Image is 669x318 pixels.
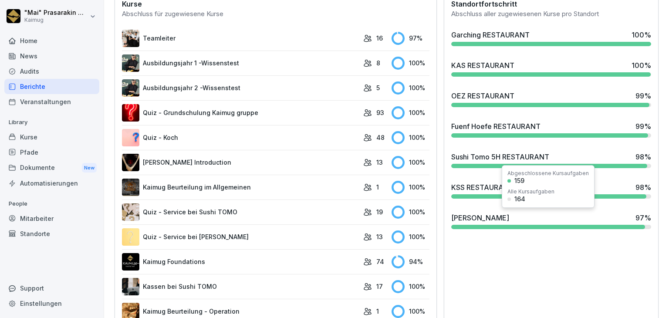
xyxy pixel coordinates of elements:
[451,152,549,162] div: Sushi Tomo 5H RESTAURANT
[448,179,655,202] a: KSS RESTAURANT98%
[376,58,380,68] p: 8
[451,213,509,223] div: [PERSON_NAME]
[632,60,651,71] div: 100 %
[448,209,655,233] a: [PERSON_NAME]97%
[122,154,359,171] a: [PERSON_NAME] Introduction
[376,158,383,167] p: 13
[451,91,514,101] div: OEZ RESTAURANT
[4,145,99,160] a: Pfade
[507,171,589,176] div: Abgeschlossene Kursaufgaben
[451,30,530,40] div: Garching RESTAURANT
[376,34,383,43] p: 16
[514,178,524,184] div: 159
[392,156,429,169] div: 100 %
[635,213,651,223] div: 97 %
[392,131,429,144] div: 100 %
[376,232,383,241] p: 13
[635,121,651,132] div: 99 %
[376,133,385,142] p: 48
[4,211,99,226] a: Mitarbeiter
[122,278,359,295] a: Kassen bei Sushi TOMO
[122,30,139,47] img: pytyph5pk76tu4q1kwztnixg.png
[122,129,359,146] a: Quiz - Koch
[392,57,429,70] div: 100 %
[4,79,99,94] a: Berichte
[448,57,655,80] a: KAS RESTAURANT100%
[635,182,651,193] div: 98 %
[376,257,384,266] p: 74
[24,17,88,23] p: Kaimug
[376,108,384,117] p: 93
[392,230,429,244] div: 100 %
[451,60,514,71] div: KAS RESTAURANT
[4,226,99,241] a: Standorte
[392,81,429,95] div: 100 %
[392,106,429,119] div: 100 %
[632,30,651,40] div: 100 %
[122,203,139,221] img: pak566alvbcplycpy5gzgq7j.png
[122,253,139,271] img: p7t4hv9nngsgdpqtll45nlcz.png
[392,305,429,318] div: 100 %
[122,228,359,246] a: Quiz - Service bei [PERSON_NAME]
[635,152,651,162] div: 98 %
[122,179,139,196] img: vu7fopty42ny43mjush7cma0.png
[122,79,139,97] img: kdhala7dy4uwpjq3l09r8r31.png
[376,307,379,316] p: 1
[376,83,380,92] p: 5
[4,33,99,48] a: Home
[4,281,99,296] div: Support
[122,203,359,221] a: Quiz - Service bei Sushi TOMO
[122,54,139,72] img: m7c771e1b5zzexp1p9raqxk8.png
[4,115,99,129] p: Library
[376,207,383,217] p: 19
[4,64,99,79] a: Audits
[24,9,88,17] p: "Mai" Prasarakin Natechnanok
[448,118,655,141] a: Fuenf Hoefe RESTAURANT99%
[451,9,651,19] div: Abschluss aller zugewiesenen Kurse pro Standort
[4,176,99,191] a: Automatisierungen
[507,189,554,194] div: Alle Kursaufgaben
[4,160,99,176] a: DokumenteNew
[451,121,541,132] div: Fuenf Hoefe RESTAURANT
[514,196,525,202] div: 164
[122,9,429,19] div: Abschluss für zugewiesene Kurse
[376,282,383,291] p: 17
[392,280,429,293] div: 100 %
[4,129,99,145] a: Kurse
[122,54,359,72] a: Ausbildungsjahr 1 -Wissenstest
[122,228,139,246] img: emg2a556ow6sapjezcrppgxh.png
[122,278,139,295] img: a8zimp7ircwqkepy38eko2eu.png
[122,253,359,271] a: Kaimug Foundations
[448,26,655,50] a: Garching RESTAURANT100%
[448,148,655,172] a: Sushi Tomo 5H RESTAURANT98%
[635,91,651,101] div: 99 %
[122,179,359,196] a: Kaimug Beurteilung im Allgemeinen
[4,160,99,176] div: Dokumente
[376,183,379,192] p: 1
[4,94,99,109] a: Veranstaltungen
[451,182,514,193] div: KSS RESTAURANT
[122,104,139,122] img: ima4gw5kbha2jc8jl1pti4b9.png
[122,104,359,122] a: Quiz - Grundschulung Kaimug gruppe
[392,255,429,268] div: 94 %
[392,32,429,45] div: 97 %
[122,154,139,171] img: ejcw8pgrsnj3kwnpxq2wy9us.png
[4,48,99,64] a: News
[122,30,359,47] a: Teamleiter
[392,206,429,219] div: 100 %
[4,296,99,311] a: Einstellungen
[82,163,97,173] div: New
[392,181,429,194] div: 100 %
[122,79,359,97] a: Ausbildungsjahr 2 -Wissenstest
